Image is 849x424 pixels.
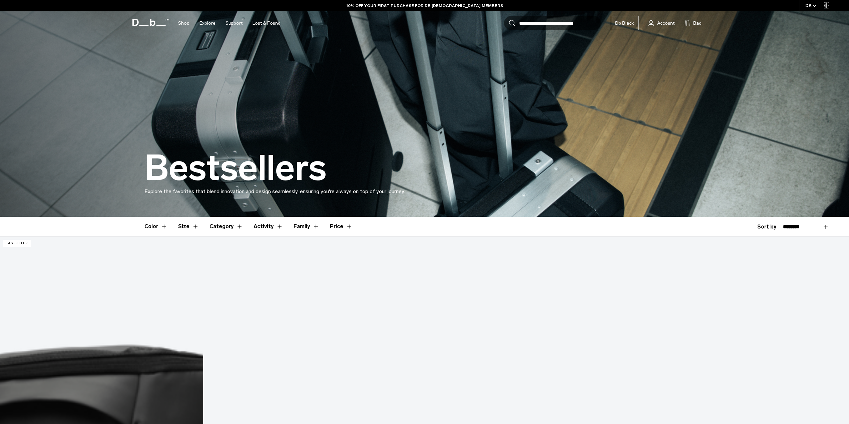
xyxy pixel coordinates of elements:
[173,11,286,35] nav: Main Navigation
[178,217,199,236] button: Toggle Filter
[3,240,31,247] p: Bestseller
[657,20,675,27] span: Account
[649,19,675,27] a: Account
[226,11,243,35] a: Support
[294,217,319,236] button: Toggle Filter
[253,11,281,35] a: Lost & Found
[178,11,189,35] a: Shop
[330,217,353,236] button: Toggle Price
[611,16,639,30] a: Db Black
[209,217,243,236] button: Toggle Filter
[144,217,167,236] button: Toggle Filter
[254,217,283,236] button: Toggle Filter
[685,19,702,27] button: Bag
[346,3,503,9] a: 10% OFF YOUR FIRST PURCHASE FOR DB [DEMOGRAPHIC_DATA] MEMBERS
[144,188,405,194] span: Explore the favorites that blend innovation and design seamlessly, ensuring you're always on top ...
[693,20,702,27] span: Bag
[199,11,216,35] a: Explore
[144,149,327,187] h1: Bestsellers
